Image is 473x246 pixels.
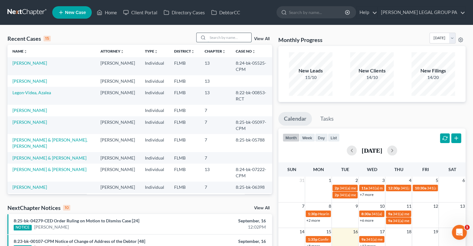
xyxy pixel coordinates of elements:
td: [PERSON_NAME] [95,87,140,104]
td: 7 [200,182,231,193]
a: +2 more [306,218,320,223]
td: 8:25-bk-06398 [231,182,272,193]
td: FLMB [169,152,200,164]
span: 16 [352,228,358,235]
span: 11 [406,202,412,210]
td: Individual [140,164,169,181]
span: 10:30a [415,186,426,190]
h2: [DATE] [362,147,382,154]
td: [PERSON_NAME] [95,152,140,164]
input: Search by name... [289,7,346,18]
button: week [299,133,315,142]
span: Sun [287,167,296,172]
td: FLMB [169,57,200,75]
a: Case Nounfold_more [236,49,256,53]
span: 18 [406,228,412,235]
span: 7 [301,202,305,210]
a: 8:25-bk-04279-CED Order Ruling on Motion to Dismiss Case [24] [14,218,139,223]
td: [PERSON_NAME] [95,116,140,134]
button: month [283,133,299,142]
td: FLMB [169,75,200,87]
td: 7 [200,105,231,116]
a: Typeunfold_more [145,49,158,53]
span: 1:30p [308,211,317,216]
span: 31 [299,177,305,184]
span: 341(a) meeting for [PERSON_NAME] [392,218,452,223]
div: New Filings [411,67,455,74]
span: 2p [334,186,339,190]
td: 7 [200,152,231,164]
i: unfold_more [191,50,195,53]
td: 8:25-bk-05788 [231,134,272,152]
a: +6 more [359,218,373,223]
td: FLMB [169,105,200,116]
span: 1:35p [308,237,317,242]
div: 15 [44,36,51,41]
span: Hearing for [PERSON_NAME] [318,211,366,216]
div: NextChapter Notices [7,204,70,211]
td: 8:25-bk-06637 [231,193,272,205]
td: FLMB [169,182,200,193]
td: 13 [200,164,231,181]
span: 9a [361,237,365,242]
td: Individual [140,105,169,116]
span: 14 [299,228,305,235]
span: 341(a) meeting for [PERSON_NAME] & [PERSON_NAME] [368,186,461,190]
a: [PERSON_NAME] LEGAL GROUP PA [378,7,465,18]
span: Tue [341,167,349,172]
span: 9a [388,211,392,216]
td: Individual [140,75,169,87]
span: 15 [325,228,332,235]
a: [PERSON_NAME] [12,119,47,125]
td: 13 [200,75,231,87]
a: [PERSON_NAME] [12,108,47,113]
span: 12 [432,202,438,210]
td: [PERSON_NAME] [95,193,140,205]
td: Individual [140,116,169,134]
span: 19 [432,228,438,235]
a: [PERSON_NAME] [34,224,69,230]
td: Individual [140,134,169,152]
span: 341(a) meeting for [PERSON_NAME] & [PERSON_NAME] [339,193,432,197]
h3: Monthly Progress [278,36,322,44]
td: Individual [140,182,169,193]
span: 5 [435,177,438,184]
div: 11/10 [289,74,332,81]
div: New Leads [289,67,332,74]
td: FLMB [169,87,200,104]
td: FLMB [169,116,200,134]
span: 341(a) meeting for [PERSON_NAME] [400,186,460,190]
span: 11a [361,186,367,190]
span: 2 [355,177,358,184]
span: 9a [388,218,392,223]
a: 8:23-bk-00107-CPM Notice of Change of Address of the Debtor [48] [14,239,145,244]
td: [PERSON_NAME] [95,182,140,193]
div: 10 [63,205,70,211]
a: [PERSON_NAME] & [PERSON_NAME] [12,167,86,172]
td: Individual [140,152,169,164]
i: unfold_more [154,50,158,53]
td: 8:22-bk-00853-RCT [231,87,272,104]
a: Client Portal [120,7,160,18]
div: 14/20 [411,74,455,81]
a: Home [94,7,120,18]
td: [PERSON_NAME] [95,57,140,75]
td: Individual [140,87,169,104]
td: Individual [140,57,169,75]
span: 341(a) meeting for [PERSON_NAME] [371,211,431,216]
span: 3 [381,177,385,184]
td: FLMB [169,193,200,205]
span: Thu [394,167,403,172]
div: Recent Cases [7,35,51,42]
span: 9 [355,202,358,210]
div: September, 16 [186,238,266,244]
span: 17 [379,228,385,235]
span: 2p [334,193,339,197]
span: Mon [313,167,324,172]
a: [PERSON_NAME] [12,78,47,84]
span: 341(a) meeting for [PERSON_NAME] & [PERSON_NAME] [339,186,432,190]
a: Chapterunfold_more [205,49,226,53]
td: 13 [200,193,231,205]
td: 13 [200,57,231,75]
button: list [328,133,340,142]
